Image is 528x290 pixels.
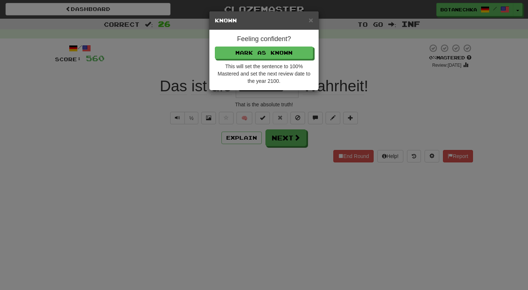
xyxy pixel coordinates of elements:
button: Close [309,16,313,24]
h5: Known [215,17,313,24]
button: Mark as Known [215,47,313,59]
h4: Feeling confident? [215,36,313,43]
span: × [309,16,313,24]
div: This will set the sentence to 100% Mastered and set the next review date to the year 2100. [215,63,313,85]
